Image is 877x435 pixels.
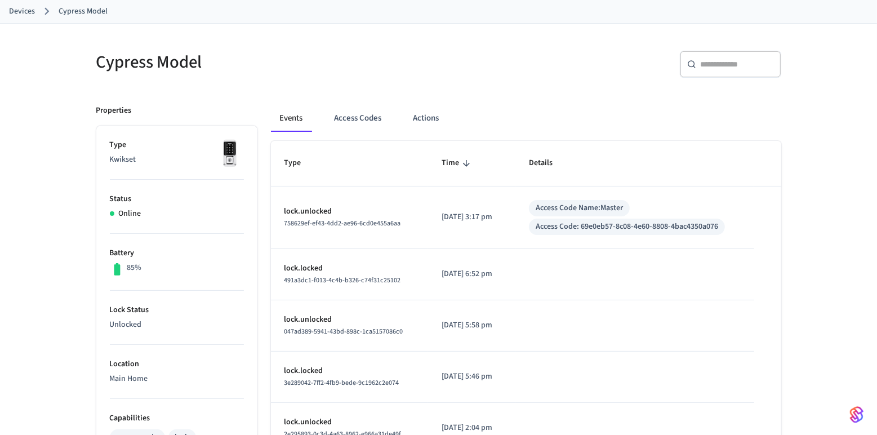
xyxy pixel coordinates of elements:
p: 85% [127,262,141,274]
span: 758629ef-ef43-4dd2-ae96-6cd0e455a6aa [284,219,401,228]
img: Kwikset Halo Touchscreen Wifi Enabled Smart Lock, Polished Chrome, Front [216,139,244,167]
p: [DATE] 5:58 pm [442,319,502,331]
p: Location [110,358,244,370]
img: SeamLogoGradient.69752ec5.svg [850,406,863,424]
p: Online [119,208,141,220]
div: Access Code: 69e0eb57-8c08-4e60-8808-4bac4350a076 [536,221,718,233]
span: 491a3dc1-f013-4c4b-b326-c74f31c25102 [284,276,401,285]
p: Battery [110,247,244,259]
div: Access Code Name: Master [536,202,623,214]
a: Cypress Model [59,6,108,17]
p: lock.locked [284,263,415,274]
p: lock.unlocked [284,314,415,326]
p: Kwikset [110,154,244,166]
h5: Cypress Model [96,51,432,74]
p: Lock Status [110,304,244,316]
p: Properties [96,105,132,117]
p: lock.locked [284,365,415,377]
p: Unlocked [110,319,244,331]
p: [DATE] 6:52 pm [442,268,502,280]
span: 047ad389-5941-43bd-898c-1ca5157086c0 [284,327,403,336]
a: Devices [9,6,35,17]
p: Capabilities [110,412,244,424]
span: Time [442,154,474,172]
div: ant example [271,105,781,132]
p: [DATE] 3:17 pm [442,211,502,223]
button: Events [271,105,312,132]
span: Details [529,154,567,172]
p: lock.unlocked [284,416,415,428]
p: Status [110,193,244,205]
span: 3e289042-7ff2-4fb9-bede-9c1962c2e074 [284,378,399,388]
button: Actions [404,105,448,132]
p: [DATE] 2:04 pm [442,422,502,434]
button: Access Codes [326,105,391,132]
p: Main Home [110,373,244,385]
span: Type [284,154,316,172]
p: [DATE] 5:46 pm [442,371,502,383]
p: lock.unlocked [284,206,415,217]
p: Type [110,139,244,151]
